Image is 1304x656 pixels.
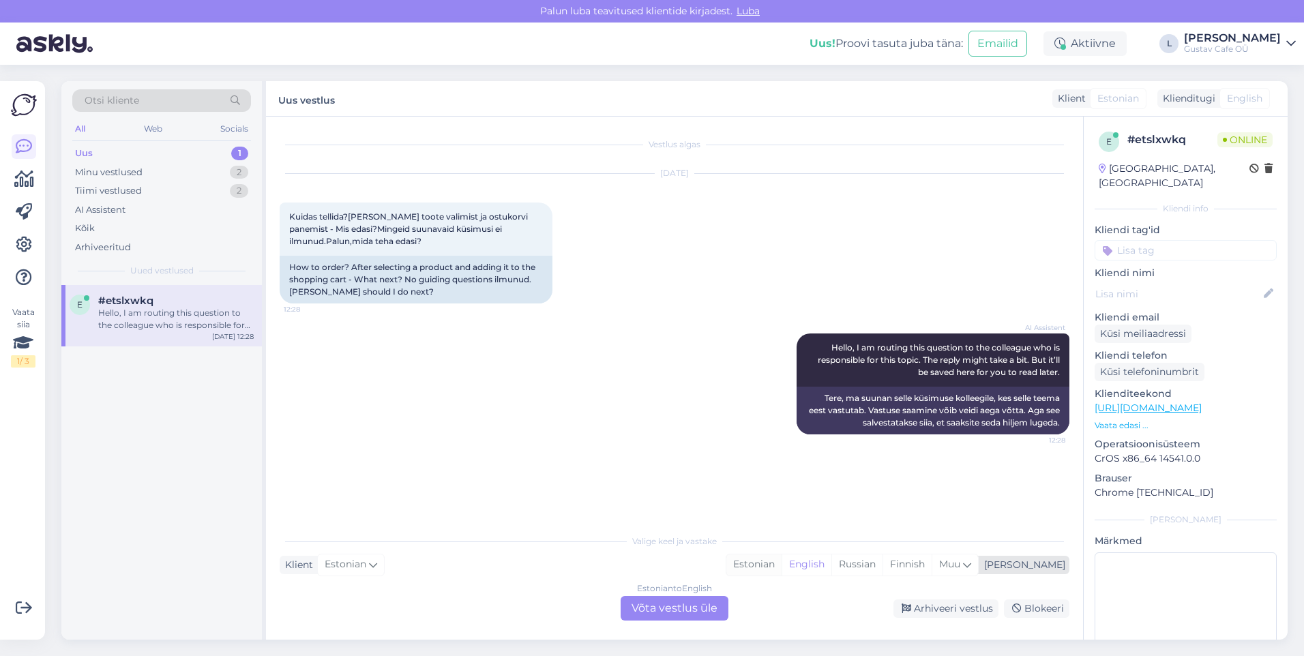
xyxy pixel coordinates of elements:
div: Gustav Cafe OÜ [1184,44,1281,55]
div: Estonian to English [637,582,712,595]
div: 1 / 3 [11,355,35,368]
p: Märkmed [1095,534,1277,548]
b: Uus! [810,37,835,50]
p: Operatsioonisüsteem [1095,437,1277,451]
div: Vestlus algas [280,138,1069,151]
div: 2 [230,166,248,179]
span: e [77,299,83,310]
span: e [1106,136,1112,147]
div: All [72,120,88,138]
span: Kuidas tellida?[PERSON_NAME] toote valimist ja ostukorvi panemist - Mis edasi?Mingeid suunavaid k... [289,211,530,246]
div: [PERSON_NAME] [1184,33,1281,44]
span: AI Assistent [1014,323,1065,333]
span: Estonian [325,557,366,572]
div: Tiimi vestlused [75,184,142,198]
span: Muu [939,558,960,570]
div: Küsi telefoninumbrit [1095,363,1204,381]
div: [PERSON_NAME] [979,558,1065,572]
div: Klienditugi [1157,91,1215,106]
span: English [1227,91,1262,106]
div: Kõik [75,222,95,235]
a: [PERSON_NAME]Gustav Cafe OÜ [1184,33,1296,55]
div: Socials [218,120,251,138]
div: Võta vestlus üle [621,596,728,621]
div: Finnish [883,554,932,575]
p: Chrome [TECHNICAL_ID] [1095,486,1277,500]
div: Küsi meiliaadressi [1095,325,1191,343]
div: Arhiveeritud [75,241,131,254]
div: How to order? After selecting a product and adding it to the shopping cart - What next? No guidin... [280,256,552,303]
p: CrOS x86_64 14541.0.0 [1095,451,1277,466]
div: Uus [75,147,93,160]
input: Lisa nimi [1095,286,1261,301]
div: [DATE] 12:28 [212,331,254,342]
div: Vaata siia [11,306,35,368]
p: Klienditeekond [1095,387,1277,401]
span: Estonian [1097,91,1139,106]
div: Klient [280,558,313,572]
span: Hello, I am routing this question to the colleague who is responsible for this topic. The reply m... [818,342,1062,377]
div: Blokeeri [1004,599,1069,618]
div: English [782,554,831,575]
div: Estonian [726,554,782,575]
div: Minu vestlused [75,166,143,179]
div: 2 [230,184,248,198]
div: 1 [231,147,248,160]
p: Kliendi telefon [1095,348,1277,363]
a: [URL][DOMAIN_NAME] [1095,402,1202,414]
div: Aktiivne [1043,31,1127,56]
span: Otsi kliente [85,93,139,108]
span: Luba [732,5,764,17]
div: # etslxwkq [1127,132,1217,148]
div: Proovi tasuta juba täna: [810,35,963,52]
p: Vaata edasi ... [1095,419,1277,432]
span: Uued vestlused [130,265,194,277]
img: Askly Logo [11,92,37,118]
div: Klient [1052,91,1086,106]
div: Kliendi info [1095,203,1277,215]
span: #etslxwkq [98,295,153,307]
input: Lisa tag [1095,240,1277,260]
div: AI Assistent [75,203,125,217]
div: Russian [831,554,883,575]
div: [PERSON_NAME] [1095,513,1277,526]
div: Valige keel ja vastake [280,535,1069,548]
span: 12:28 [1014,435,1065,445]
div: [GEOGRAPHIC_DATA], [GEOGRAPHIC_DATA] [1099,162,1249,190]
div: L [1159,34,1179,53]
div: [DATE] [280,167,1069,179]
p: Kliendi nimi [1095,266,1277,280]
p: Brauser [1095,471,1277,486]
p: Kliendi email [1095,310,1277,325]
p: Kliendi tag'id [1095,223,1277,237]
div: Hello, I am routing this question to the colleague who is responsible for this topic. The reply m... [98,307,254,331]
label: Uus vestlus [278,89,335,108]
div: Web [141,120,165,138]
span: 12:28 [284,304,335,314]
span: Online [1217,132,1273,147]
div: Arhiveeri vestlus [893,599,998,618]
div: Tere, ma suunan selle küsimuse kolleegile, kes selle teema eest vastutab. Vastuse saamine võib ve... [797,387,1069,434]
button: Emailid [968,31,1027,57]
